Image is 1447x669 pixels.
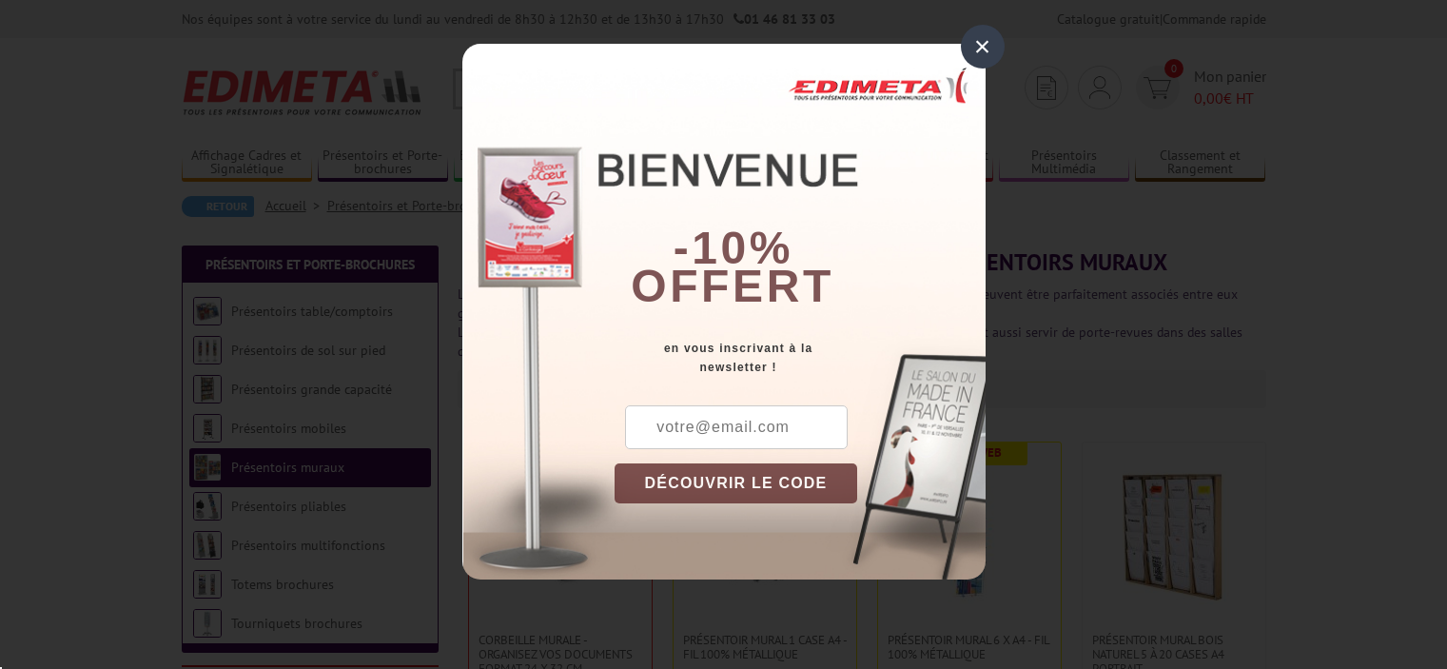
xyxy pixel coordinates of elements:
input: votre@email.com [625,405,848,449]
div: × [961,25,1005,69]
font: offert [631,261,834,311]
button: DÉCOUVRIR LE CODE [615,463,858,503]
b: -10% [674,223,793,273]
div: en vous inscrivant à la newsletter ! [615,339,986,377]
